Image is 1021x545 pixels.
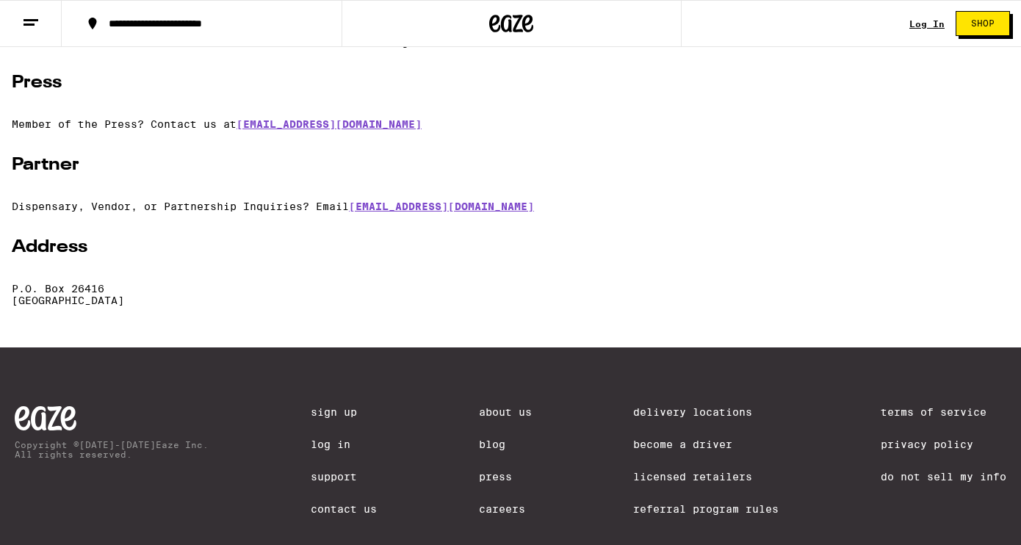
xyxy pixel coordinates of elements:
[881,471,1006,483] a: Do Not Sell My Info
[12,236,1009,259] h2: Address
[956,11,1010,36] button: Shop
[479,406,532,418] a: About Us
[633,438,779,450] a: Become a Driver
[15,440,209,459] p: Copyright © [DATE]-[DATE] Eaze Inc. All rights reserved.
[311,471,377,483] a: Support
[945,11,1021,36] a: Shop
[479,438,532,450] a: Blog
[311,503,377,515] a: Contact Us
[479,503,532,515] a: Careers
[12,71,1009,95] h2: Press
[881,406,1006,418] a: Terms of Service
[909,19,945,29] a: Log In
[237,118,422,130] a: [EMAIL_ADDRESS][DOMAIN_NAME]
[12,118,1009,130] p: Member of the Press? Contact us at
[881,438,1006,450] a: Privacy Policy
[12,201,1009,212] p: Dispensary, Vendor, or Partnership Inquiries? Email
[479,471,532,483] a: Press
[311,438,377,450] a: Log In
[971,19,995,28] span: Shop
[12,154,1009,177] h2: Partner
[311,406,377,418] a: Sign Up
[633,406,779,418] a: Delivery Locations
[633,471,779,483] a: Licensed Retailers
[9,10,106,22] span: Hi. Need any help?
[12,283,1009,306] p: P.O. Box 26416 [GEOGRAPHIC_DATA]
[349,201,534,212] a: [EMAIL_ADDRESS][DOMAIN_NAME]
[633,503,779,515] a: Referral Program Rules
